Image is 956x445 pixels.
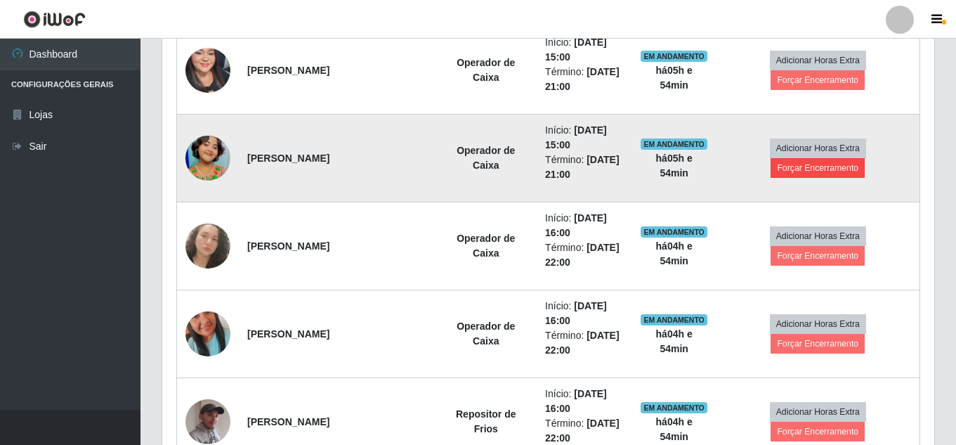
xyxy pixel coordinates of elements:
[247,65,329,76] strong: [PERSON_NAME]
[656,416,693,442] strong: há 04 h e 54 min
[545,300,607,326] time: [DATE] 16:00
[457,233,515,259] strong: Operador de Caixa
[641,402,707,413] span: EM ANDAMENTO
[771,70,865,90] button: Forçar Encerramento
[641,51,707,62] span: EM ANDAMENTO
[545,123,624,153] li: Início:
[545,124,607,150] time: [DATE] 15:00
[656,328,693,354] strong: há 04 h e 54 min
[185,224,230,269] img: 1754776232793.jpeg
[457,145,515,171] strong: Operador de Caixa
[545,328,624,358] li: Término:
[247,153,329,164] strong: [PERSON_NAME]
[656,65,693,91] strong: há 05 h e 54 min
[545,388,607,414] time: [DATE] 16:00
[185,294,230,374] img: 1755875001367.jpeg
[656,240,693,266] strong: há 04 h e 54 min
[771,158,865,178] button: Forçar Encerramento
[23,11,86,28] img: CoreUI Logo
[545,240,624,270] li: Término:
[545,211,624,240] li: Início:
[456,408,516,434] strong: Repositor de Frios
[771,246,865,266] button: Forçar Encerramento
[545,153,624,182] li: Término:
[185,22,230,119] img: 1750900029799.jpeg
[770,226,866,246] button: Adicionar Horas Extra
[457,57,515,83] strong: Operador de Caixa
[247,240,329,252] strong: [PERSON_NAME]
[545,387,624,416] li: Início:
[656,153,693,179] strong: há 05 h e 54 min
[185,118,230,198] img: 1756388757354.jpeg
[770,314,866,334] button: Adicionar Horas Extra
[247,328,329,340] strong: [PERSON_NAME]
[770,138,866,158] button: Adicionar Horas Extra
[247,416,329,427] strong: [PERSON_NAME]
[545,212,607,238] time: [DATE] 16:00
[771,334,865,354] button: Forçar Encerramento
[545,65,624,94] li: Término:
[545,299,624,328] li: Início:
[770,51,866,70] button: Adicionar Horas Extra
[641,226,707,238] span: EM ANDAMENTO
[771,422,865,441] button: Forçar Encerramento
[641,138,707,150] span: EM ANDAMENTO
[770,402,866,422] button: Adicionar Horas Extra
[457,321,515,347] strong: Operador de Caixa
[641,314,707,325] span: EM ANDAMENTO
[545,35,624,65] li: Início:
